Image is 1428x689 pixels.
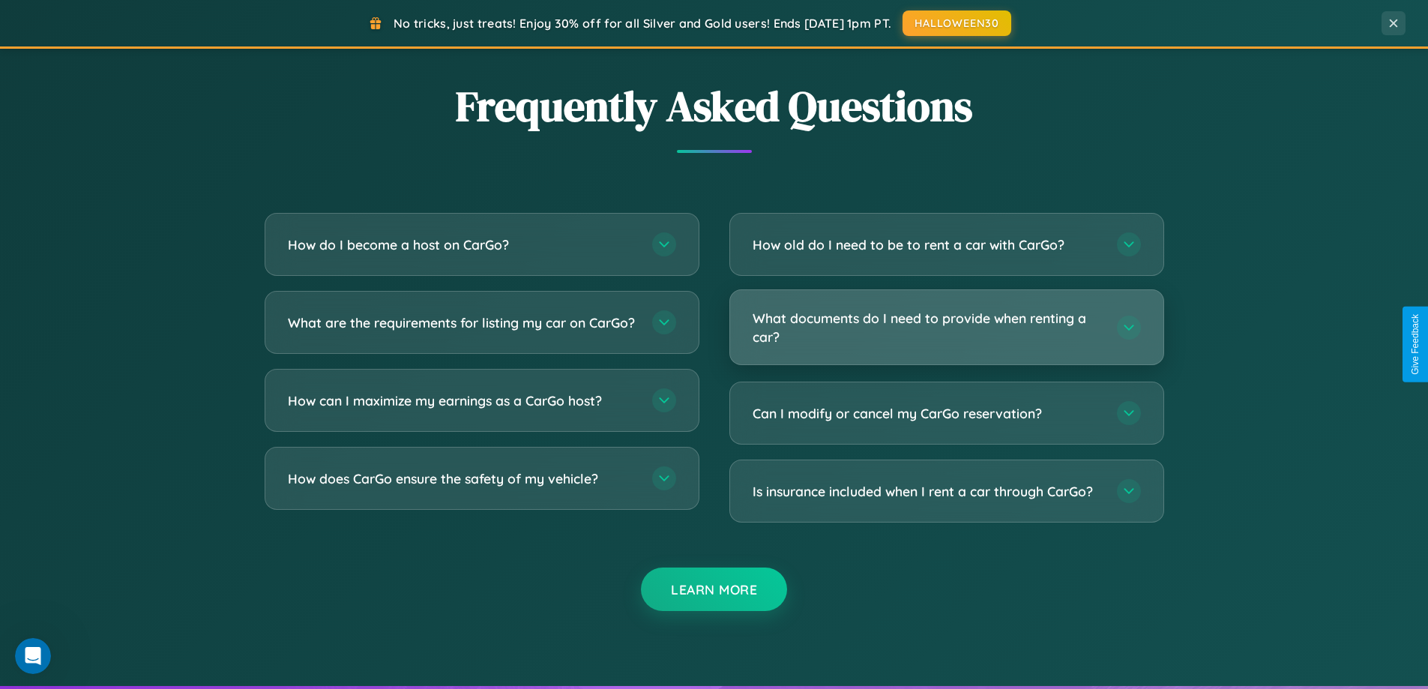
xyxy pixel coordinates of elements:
[753,309,1102,346] h3: What documents do I need to provide when renting a car?
[288,235,637,254] h3: How do I become a host on CarGo?
[288,391,637,410] h3: How can I maximize my earnings as a CarGo host?
[288,313,637,332] h3: What are the requirements for listing my car on CarGo?
[641,568,787,611] button: Learn More
[1410,314,1421,375] div: Give Feedback
[753,404,1102,423] h3: Can I modify or cancel my CarGo reservation?
[753,482,1102,501] h3: Is insurance included when I rent a car through CarGo?
[15,638,51,674] iframe: Intercom live chat
[288,469,637,488] h3: How does CarGo ensure the safety of my vehicle?
[753,235,1102,254] h3: How old do I need to be to rent a car with CarGo?
[903,10,1011,36] button: HALLOWEEN30
[394,16,891,31] span: No tricks, just treats! Enjoy 30% off for all Silver and Gold users! Ends [DATE] 1pm PT.
[265,77,1164,135] h2: Frequently Asked Questions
